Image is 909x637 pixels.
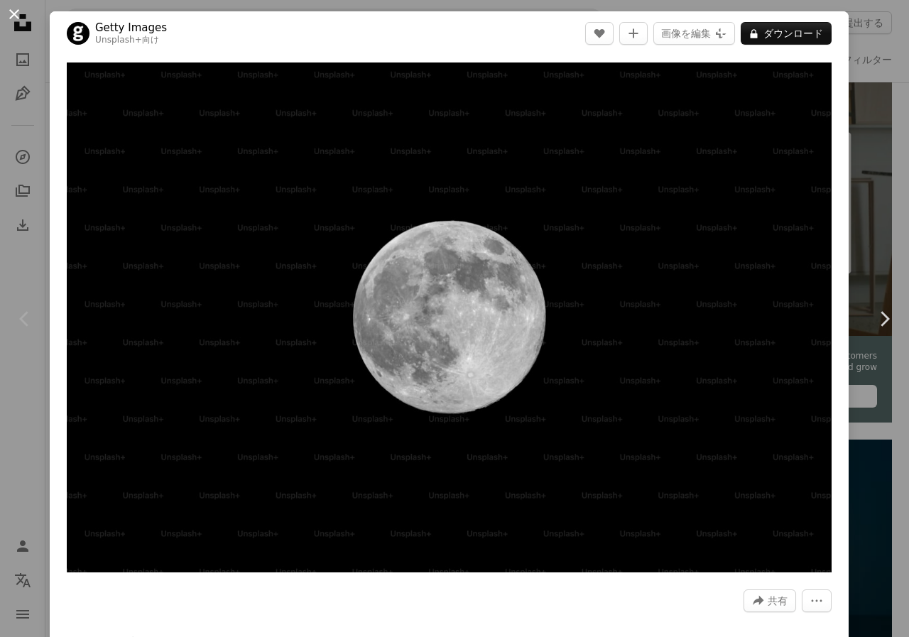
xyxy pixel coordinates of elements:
span: 共有 [768,590,788,611]
button: その他のアクション [802,589,832,612]
button: ダウンロード [741,22,832,45]
a: 次へ [859,251,909,387]
img: Getty Imagesのプロフィールを見る [67,22,89,45]
div: 向け [95,35,167,46]
img: 黒い夜空の背景に隔離された満月 [67,62,832,572]
button: 画像を編集 [653,22,735,45]
a: Getty Images [95,21,167,35]
button: コレクションに追加する [619,22,648,45]
button: このビジュアルを共有する [744,589,796,612]
a: Unsplash+ [95,35,142,45]
button: この画像でズームインする [67,62,832,572]
button: いいね！ [585,22,614,45]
